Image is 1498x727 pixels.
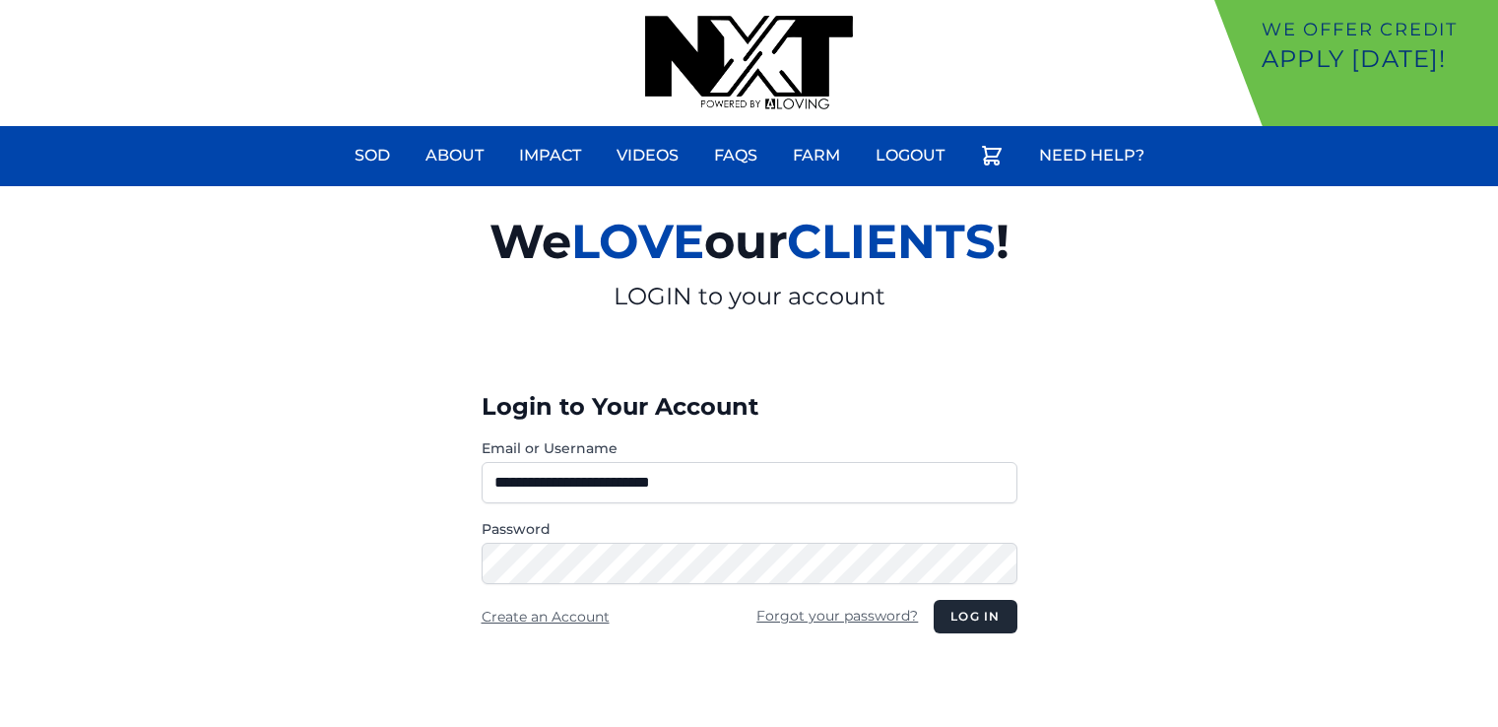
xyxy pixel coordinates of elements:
[787,213,996,270] span: CLIENTS
[261,202,1238,281] h2: We our !
[482,519,1017,539] label: Password
[507,132,593,179] a: Impact
[571,213,704,270] span: LOVE
[414,132,495,179] a: About
[1027,132,1156,179] a: Need Help?
[702,132,769,179] a: FAQs
[605,132,690,179] a: Videos
[864,132,956,179] a: Logout
[261,281,1238,312] p: LOGIN to your account
[482,391,1017,423] h3: Login to Your Account
[1262,43,1490,75] p: Apply [DATE]!
[756,607,918,625] a: Forgot your password?
[482,438,1017,458] label: Email or Username
[1262,16,1490,43] p: We offer Credit
[781,132,852,179] a: Farm
[343,132,402,179] a: Sod
[934,600,1016,633] button: Log in
[482,608,610,626] a: Create an Account
[645,16,852,110] img: nextdaysod.com Logo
